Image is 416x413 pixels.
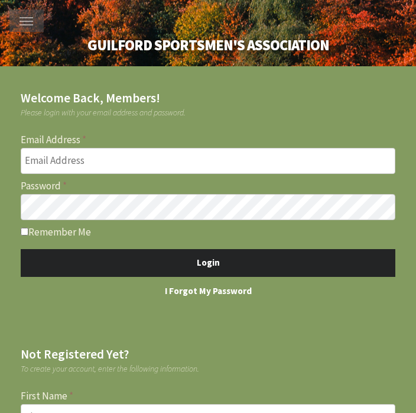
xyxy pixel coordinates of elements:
[21,225,395,240] label: Remember Me
[21,389,395,404] label: First Name
[21,148,395,174] input: Email Address
[21,133,395,147] label: Email Address
[21,347,395,362] h2: Not Registered Yet?
[21,105,395,120] span: Please login with your email address and password.
[21,91,395,106] h2: Welcome Back, Members!
[21,277,395,305] a: I Forgot My Password
[21,249,395,278] button: Login
[21,362,395,376] span: To create your account, enter the following information.
[75,33,342,58] a: Guilford Sportsmen's Association
[21,228,28,235] input: Remember Me
[21,179,395,193] label: Password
